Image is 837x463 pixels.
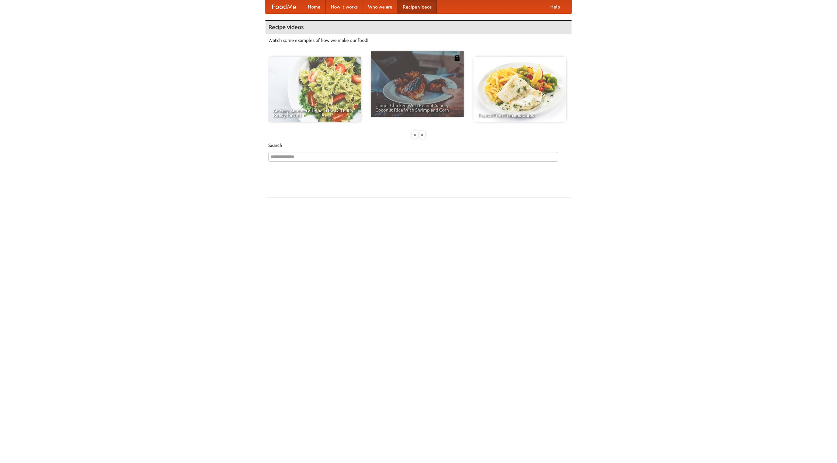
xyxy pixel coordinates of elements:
[478,113,562,117] span: French Fries Fish and Chips
[545,0,565,13] a: Help
[412,131,418,139] div: «
[363,0,398,13] a: Who we are
[265,0,303,13] a: FoodMe
[268,142,569,149] h5: Search
[268,57,361,122] a: An Easy, Summery Tomato Pasta That's Ready for Fall
[265,21,572,34] h4: Recipe videos
[268,37,569,44] p: Watch some examples of how we make our food!
[473,57,566,122] a: French Fries Fish and Chips
[398,0,437,13] a: Recipe videos
[454,55,460,61] img: 483408.png
[326,0,363,13] a: How it works
[419,131,425,139] div: »
[303,0,326,13] a: Home
[273,108,357,117] span: An Easy, Summery Tomato Pasta That's Ready for Fall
